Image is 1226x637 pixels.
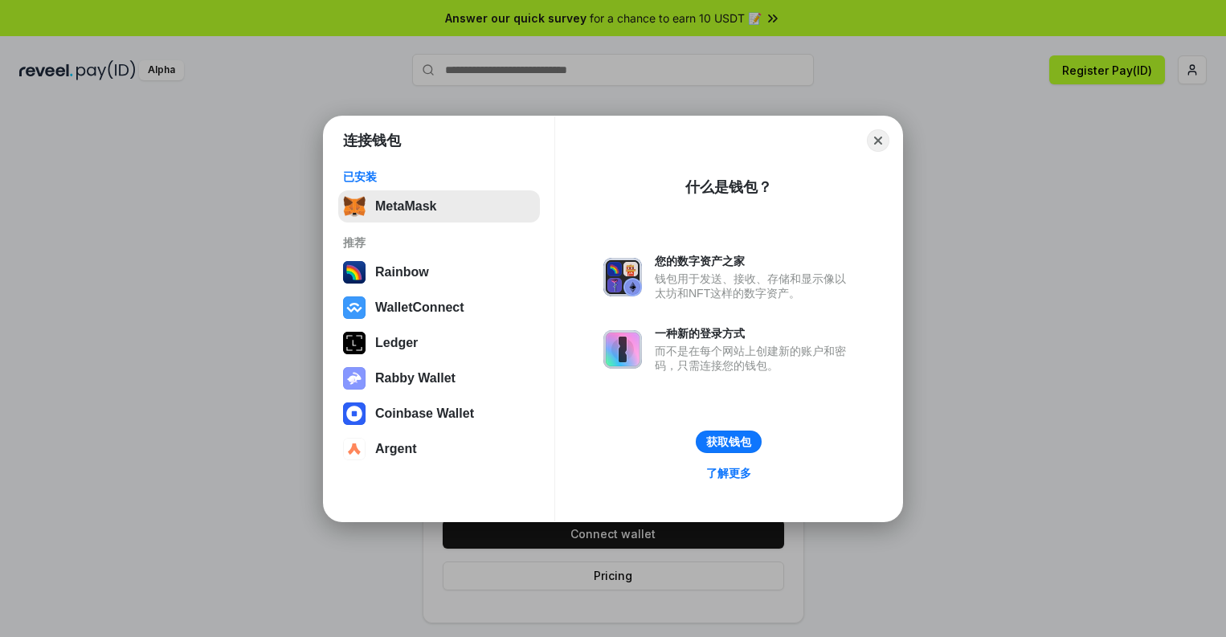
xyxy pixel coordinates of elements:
img: svg+xml,%3Csvg%20width%3D%2228%22%20height%3D%2228%22%20viewBox%3D%220%200%2028%2028%22%20fill%3D... [343,438,366,460]
div: 了解更多 [706,466,751,480]
button: Rabby Wallet [338,362,540,394]
button: Ledger [338,327,540,359]
div: 一种新的登录方式 [655,326,854,341]
div: Ledger [375,336,418,350]
div: Rainbow [375,265,429,280]
img: svg+xml,%3Csvg%20width%3D%2228%22%20height%3D%2228%22%20viewBox%3D%220%200%2028%2028%22%20fill%3D... [343,296,366,319]
img: svg+xml,%3Csvg%20width%3D%22120%22%20height%3D%22120%22%20viewBox%3D%220%200%20120%20120%22%20fil... [343,261,366,284]
div: MetaMask [375,199,436,214]
div: 获取钱包 [706,435,751,449]
a: 了解更多 [697,463,761,484]
h1: 连接钱包 [343,131,401,150]
div: 什么是钱包？ [685,178,772,197]
button: Coinbase Wallet [338,398,540,430]
button: MetaMask [338,190,540,223]
img: svg+xml,%3Csvg%20fill%3D%22none%22%20height%3D%2233%22%20viewBox%3D%220%200%2035%2033%22%20width%... [343,195,366,218]
img: svg+xml,%3Csvg%20xmlns%3D%22http%3A%2F%2Fwww.w3.org%2F2000%2Fsvg%22%20fill%3D%22none%22%20viewBox... [343,367,366,390]
div: 钱包用于发送、接收、存储和显示像以太坊和NFT这样的数字资产。 [655,272,854,300]
img: svg+xml,%3Csvg%20xmlns%3D%22http%3A%2F%2Fwww.w3.org%2F2000%2Fsvg%22%20fill%3D%22none%22%20viewBox... [603,258,642,296]
button: WalletConnect [338,292,540,324]
button: Argent [338,433,540,465]
div: 您的数字资产之家 [655,254,854,268]
div: 推荐 [343,235,535,250]
button: Rainbow [338,256,540,288]
button: Close [867,129,889,152]
img: svg+xml,%3Csvg%20xmlns%3D%22http%3A%2F%2Fwww.w3.org%2F2000%2Fsvg%22%20width%3D%2228%22%20height%3... [343,332,366,354]
div: Argent [375,442,417,456]
div: Coinbase Wallet [375,406,474,421]
img: svg+xml,%3Csvg%20width%3D%2228%22%20height%3D%2228%22%20viewBox%3D%220%200%2028%2028%22%20fill%3D... [343,402,366,425]
div: 已安装 [343,169,535,184]
div: Rabby Wallet [375,371,456,386]
img: svg+xml,%3Csvg%20xmlns%3D%22http%3A%2F%2Fwww.w3.org%2F2000%2Fsvg%22%20fill%3D%22none%22%20viewBox... [603,330,642,369]
button: 获取钱包 [696,431,762,453]
div: WalletConnect [375,300,464,315]
div: 而不是在每个网站上创建新的账户和密码，只需连接您的钱包。 [655,344,854,373]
